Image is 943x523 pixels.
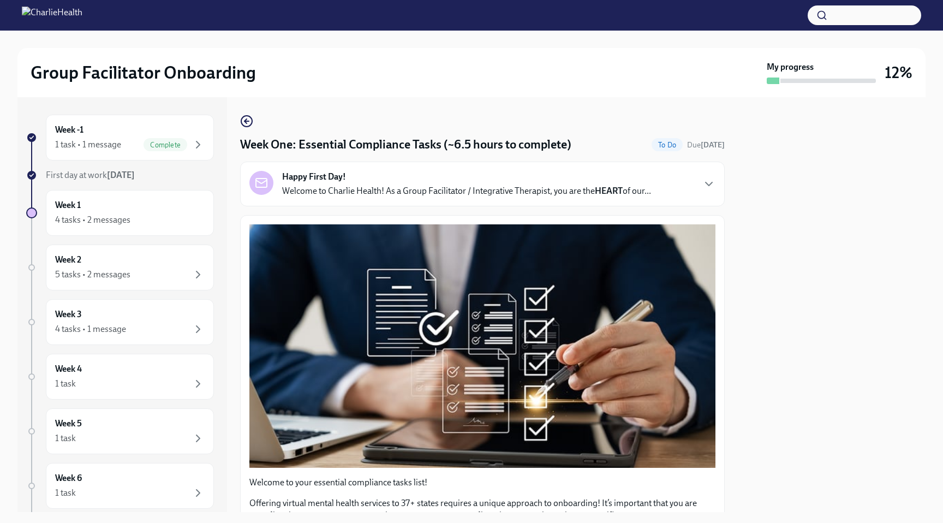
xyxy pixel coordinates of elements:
h3: 12% [885,63,912,82]
a: Week 14 tasks • 2 messages [26,190,214,236]
strong: Happy First Day! [282,171,346,183]
a: Week 61 task [26,463,214,509]
h6: Week -1 [55,124,83,136]
span: First day at work [46,170,135,180]
strong: HEART [595,186,623,196]
a: First day at work[DATE] [26,169,214,181]
span: Due [687,140,725,150]
h6: Week 2 [55,254,81,266]
div: 1 task [55,487,76,499]
span: Complete [144,141,187,149]
strong: My progress [767,61,814,73]
a: Week 25 tasks • 2 messages [26,245,214,290]
h2: Group Facilitator Onboarding [31,62,256,84]
div: 1 task [55,432,76,444]
a: Week 51 task [26,408,214,454]
div: 4 tasks • 1 message [55,323,126,335]
div: 4 tasks • 2 messages [55,214,130,226]
p: Offering virtual mental health services to 37+ states requires a unique approach to onboarding! I... [249,497,715,521]
span: To Do [652,141,683,149]
img: CharlieHealth [22,7,82,24]
div: 1 task [55,378,76,390]
h6: Week 6 [55,472,82,484]
strong: [DATE] [107,170,135,180]
h6: Week 3 [55,308,82,320]
h6: Week 4 [55,363,82,375]
p: Welcome to your essential compliance tasks list! [249,477,715,489]
strong: [DATE] [701,140,725,150]
p: Welcome to Charlie Health! As a Group Facilitator / Integrative Therapist, you are the of our... [282,185,651,197]
span: September 22nd, 2025 10:00 [687,140,725,150]
h6: Week 1 [55,199,81,211]
button: Zoom image [249,224,715,468]
div: 1 task • 1 message [55,139,121,151]
h4: Week One: Essential Compliance Tasks (~6.5 hours to complete) [240,136,571,153]
div: 5 tasks • 2 messages [55,269,130,281]
a: Week 34 tasks • 1 message [26,299,214,345]
a: Week 41 task [26,354,214,400]
a: Week -11 task • 1 messageComplete [26,115,214,161]
h6: Week 5 [55,418,82,430]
